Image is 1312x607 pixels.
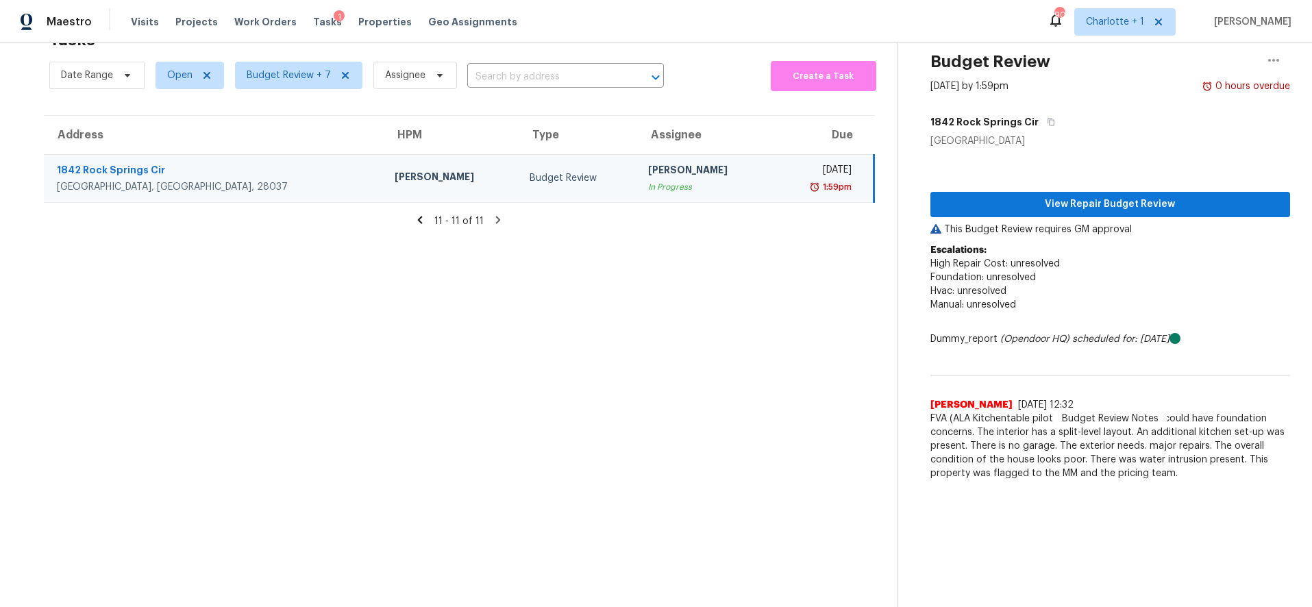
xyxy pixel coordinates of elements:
[941,196,1280,213] span: View Repair Budget Review
[1054,8,1064,22] div: 90
[930,273,1036,282] span: Foundation: unresolved
[930,79,1008,93] div: [DATE] by 1:59pm
[167,69,193,82] span: Open
[384,116,519,154] th: HPM
[1213,79,1290,93] div: 0 hours overdue
[930,300,1016,310] span: Manual: unresolved
[930,286,1006,296] span: Hvac: unresolved
[778,69,869,84] span: Create a Task
[334,10,345,24] div: 1
[930,332,1291,346] div: Dummy_report
[930,223,1291,236] p: This Budget Review requires GM approval
[648,180,761,194] div: In Progress
[930,245,987,255] b: Escalations:
[1054,412,1167,425] span: Budget Review Notes
[1039,110,1057,134] button: Copy Address
[648,163,761,180] div: [PERSON_NAME]
[784,163,852,180] div: [DATE]
[1202,79,1213,93] img: Overdue Alarm Icon
[234,15,297,29] span: Work Orders
[519,116,637,154] th: Type
[820,180,852,194] div: 1:59pm
[930,412,1291,480] span: FVA (ALA Kitchentable pilot) completed. The house could have foundation concerns. The interior ha...
[930,134,1291,148] div: [GEOGRAPHIC_DATA]
[57,180,373,194] div: [GEOGRAPHIC_DATA], [GEOGRAPHIC_DATA], 28037
[930,259,1060,269] span: High Repair Cost: unresolved
[61,69,113,82] span: Date Range
[434,216,484,226] span: 11 - 11 of 11
[646,68,665,87] button: Open
[930,398,1013,412] span: [PERSON_NAME]
[313,17,342,27] span: Tasks
[247,69,331,82] span: Budget Review + 7
[428,15,517,29] span: Geo Assignments
[930,192,1291,217] button: View Repair Budget Review
[1086,15,1144,29] span: Charlotte + 1
[530,171,626,185] div: Budget Review
[1209,15,1291,29] span: [PERSON_NAME]
[467,66,626,88] input: Search by address
[1072,334,1169,344] i: scheduled for: [DATE]
[930,55,1050,69] h2: Budget Review
[1018,400,1074,410] span: [DATE] 12:32
[49,33,95,47] h2: Tasks
[395,170,508,187] div: [PERSON_NAME]
[637,116,772,154] th: Assignee
[930,115,1039,129] h5: 1842 Rock Springs Cir
[773,116,874,154] th: Due
[1000,334,1069,344] i: (Opendoor HQ)
[809,180,820,194] img: Overdue Alarm Icon
[44,116,384,154] th: Address
[385,69,425,82] span: Assignee
[47,15,92,29] span: Maestro
[131,15,159,29] span: Visits
[175,15,218,29] span: Projects
[771,61,876,91] button: Create a Task
[57,163,373,180] div: 1842 Rock Springs Cir
[358,15,412,29] span: Properties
